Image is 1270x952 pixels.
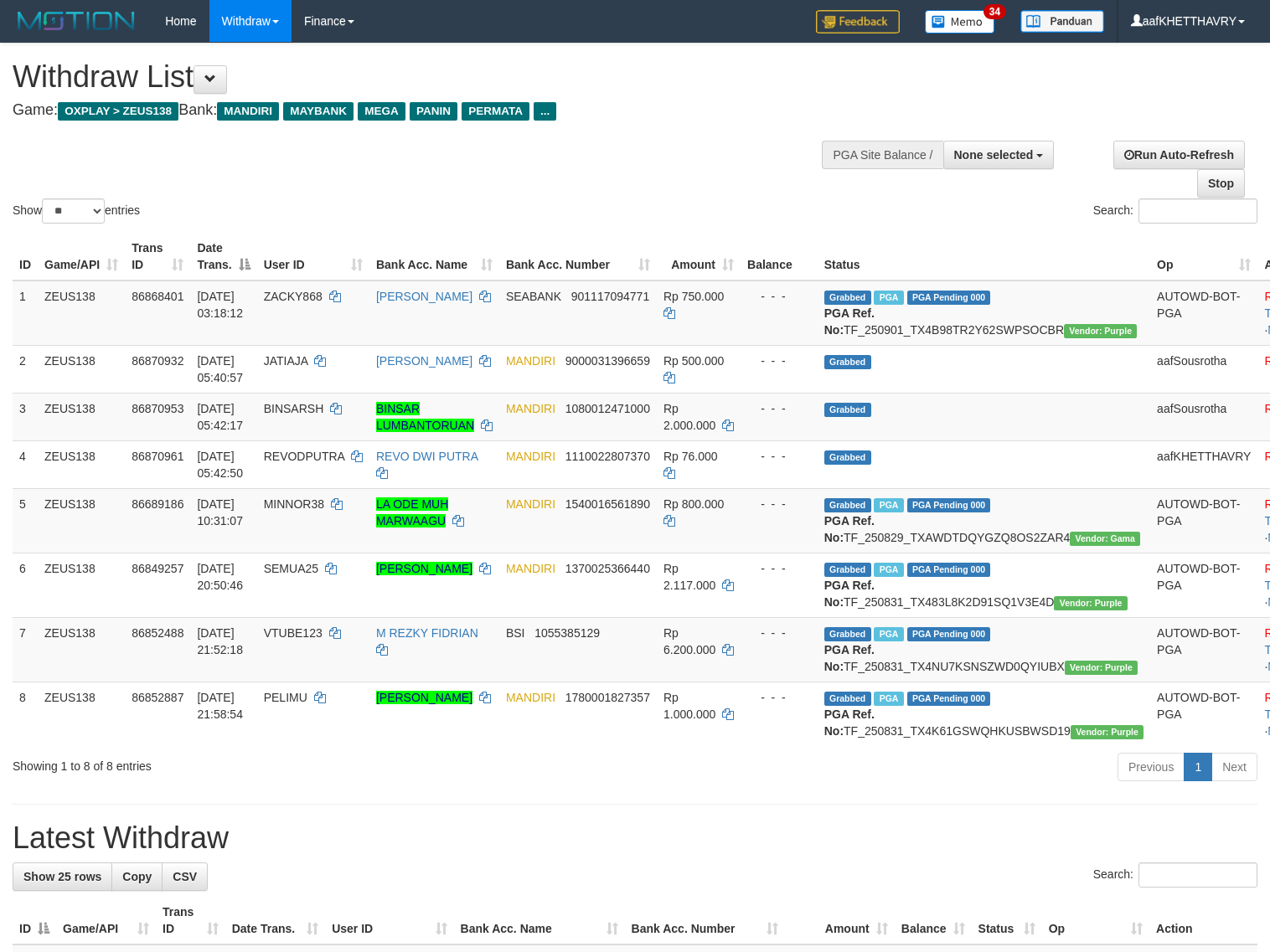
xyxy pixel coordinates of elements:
th: Action [1149,897,1257,944]
td: ZEUS138 [38,488,125,553]
span: 86689186 [132,497,183,511]
span: Rp 800.000 [663,497,724,511]
td: 5 [13,488,38,553]
td: ZEUS138 [38,345,125,393]
span: 86849257 [132,562,183,575]
span: Grabbed [824,692,871,706]
td: ZEUS138 [38,682,125,746]
span: PGA Pending [907,627,991,641]
span: Rp 750.000 [663,290,724,303]
span: Marked by aafsolysreylen [874,692,903,706]
td: AUTOWD-BOT-PGA [1150,617,1257,682]
th: Trans ID: activate to sort column ascending [156,897,225,944]
span: PANIN [410,102,457,121]
span: Rp 2.000.000 [663,402,715,432]
span: ZACKY868 [264,290,323,303]
label: Search: [1093,198,1257,224]
span: Copy 9000031396659 to clipboard [565,354,650,368]
th: Bank Acc. Name: activate to sort column ascending [454,897,625,944]
span: 34 [983,4,1006,19]
span: Copy 1055385129 to clipboard [534,626,600,640]
th: Bank Acc. Number: activate to sort column ascending [625,897,786,944]
td: 3 [13,393,38,440]
td: ZEUS138 [38,393,125,440]
th: Balance: activate to sort column ascending [895,897,972,944]
a: BINSAR LUMBANTORUAN [376,402,474,432]
span: Grabbed [824,403,871,417]
div: - - - [747,496,811,512]
select: Showentries [42,198,105,224]
span: PGA Pending [907,692,991,706]
span: Vendor URL: https://trx4.1velocity.biz [1065,661,1138,675]
td: 1 [13,280,38,346]
span: MINNOR38 [264,497,324,511]
a: Next [1211,753,1257,781]
td: ZEUS138 [38,440,125,488]
td: 4 [13,440,38,488]
span: 86852488 [132,626,183,640]
b: PGA Ref. No: [824,708,875,738]
span: Vendor URL: https://trx4.1velocity.biz [1064,324,1137,338]
span: [DATE] 20:50:46 [197,562,243,592]
span: MANDIRI [217,102,279,121]
a: 1 [1184,753,1212,781]
span: Grabbed [824,355,871,369]
span: Copy 1370025366440 to clipboard [565,562,650,575]
input: Search: [1138,198,1257,224]
th: User ID: activate to sort column ascending [257,233,369,280]
td: TF_250831_TX4K61GSWQHKUSBWSD19 [818,682,1150,746]
span: [DATE] 10:31:07 [197,497,243,527]
td: ZEUS138 [38,617,125,682]
div: - - - [747,448,811,465]
th: Op: activate to sort column ascending [1150,233,1257,280]
div: - - - [747,560,811,577]
a: Copy [111,862,163,891]
span: ... [534,102,556,121]
a: REVO DWI PUTRA [376,450,478,463]
img: MOTION_logo.png [13,8,140,33]
td: 8 [13,682,38,746]
span: 86870953 [132,402,183,415]
span: Marked by aafsolysreylen [874,627,903,641]
span: Copy 1540016561890 to clipboard [565,497,650,511]
span: Show 25 rows [23,870,101,883]
span: PGA Pending [907,291,991,305]
span: Copy 901117094771 to clipboard [571,290,649,303]
td: AUTOWD-BOT-PGA [1150,488,1257,553]
span: Marked by aaftrukkakada [874,291,903,305]
th: Status: activate to sort column ascending [972,897,1042,944]
th: Game/API: activate to sort column ascending [38,233,125,280]
a: LA ODE MUH MARWAAGU [376,497,448,527]
b: PGA Ref. No: [824,579,875,609]
span: Vendor URL: https://trx4.1velocity.biz [1071,725,1144,739]
span: PELIMU [264,691,307,704]
th: Balance [741,233,818,280]
span: MAYBANK [283,102,354,121]
td: 7 [13,617,38,682]
span: Copy 1110022807370 to clipboard [565,450,650,463]
span: Copy [122,870,152,883]
span: PGA Pending [907,563,991,577]
h4: Game: Bank: [13,102,830,119]
span: JATIAJA [264,354,308,368]
button: None selected [943,141,1055,169]
span: [DATE] 03:18:12 [197,290,243,320]
a: Run Auto-Refresh [1113,141,1245,169]
span: REVODPUTRA [264,450,344,463]
a: M REZKY FIDRIAN [376,626,478,640]
td: aafKHETTHAVRY [1150,440,1257,488]
h1: Withdraw List [13,60,830,94]
span: Copy 1080012471000 to clipboard [565,402,650,415]
div: - - - [747,625,811,641]
td: AUTOWD-BOT-PGA [1150,553,1257,617]
span: Copy 1780001827357 to clipboard [565,691,650,704]
span: PERMATA [462,102,529,121]
span: Grabbed [824,291,871,305]
span: [DATE] 21:52:18 [197,626,243,656]
td: aafSousrotha [1150,345,1257,393]
span: SEABANK [506,290,561,303]
th: Bank Acc. Number: activate to sort column ascending [499,233,657,280]
span: MANDIRI [506,450,555,463]
span: MANDIRI [506,497,555,511]
a: [PERSON_NAME] [376,562,472,575]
